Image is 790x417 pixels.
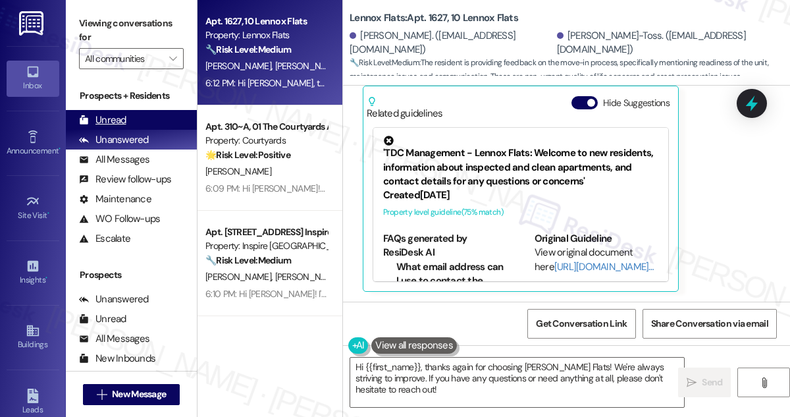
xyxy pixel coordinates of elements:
[275,60,362,72] span: [PERSON_NAME]-Toss
[205,134,327,148] div: Property: Courtyards
[535,246,658,274] div: View original document here
[79,173,171,186] div: Review follow-ups
[205,28,327,42] div: Property: Lennox Flats
[535,232,612,245] b: Original Guideline
[205,43,291,55] strong: 🔧 Risk Level: Medium
[66,268,197,282] div: Prospects
[536,317,627,331] span: Get Conversation Link
[79,13,184,48] label: Viewing conversations for
[45,273,47,283] span: •
[275,271,341,283] span: [PERSON_NAME]
[79,312,126,326] div: Unread
[79,292,149,306] div: Unanswered
[687,377,697,388] i: 
[383,188,658,202] div: Created [DATE]
[66,89,197,103] div: Prospects + Residents
[19,11,46,36] img: ResiDesk Logo
[205,254,291,266] strong: 🔧 Risk Level: Medium
[79,192,151,206] div: Maintenance
[169,53,176,64] i: 
[97,389,107,400] i: 
[79,332,149,346] div: All Messages
[759,377,769,388] i: 
[112,387,166,401] span: New Message
[350,11,518,25] b: Lennox Flats: Apt. 1627, 10 Lennox Flats
[350,56,790,84] span: : The resident is providing feedback on the move-in process, specifically mentioning readiness of...
[79,133,149,147] div: Unanswered
[651,317,768,331] span: Share Conversation via email
[557,29,780,57] div: [PERSON_NAME]-Toss. ([EMAIL_ADDRESS][DOMAIN_NAME])
[350,29,554,57] div: [PERSON_NAME]. ([EMAIL_ADDRESS][DOMAIN_NAME])
[79,232,130,246] div: Escalate
[79,153,149,167] div: All Messages
[383,136,658,188] div: 'TDC Management - Lennox Flats: Welcome to new residents, information about inspected and clean a...
[367,96,443,121] div: Related guidelines
[383,206,658,219] div: Property level guideline ( 75 % match)
[678,368,731,397] button: Send
[7,320,59,355] a: Buildings
[702,375,722,389] span: Send
[205,14,327,28] div: Apt. 1627, 10 Lennox Flats
[554,260,654,273] a: [URL][DOMAIN_NAME]…
[205,149,290,161] strong: 🌟 Risk Level: Positive
[205,120,327,134] div: Apt. 310~A, 01 The Courtyards Apartments
[85,48,163,69] input: All communities
[205,239,327,253] div: Property: Inspire [GEOGRAPHIC_DATA]
[7,255,59,291] a: Insights •
[83,384,180,405] button: New Message
[643,309,777,339] button: Share Conversation via email
[396,260,507,302] li: What email address can I use to contact the Lennox Flats team?
[383,232,467,259] b: FAQs generated by ResiDesk AI
[205,60,275,72] span: [PERSON_NAME]
[205,271,275,283] span: [PERSON_NAME]
[205,225,327,239] div: Apt. [STREET_ADDRESS] Inspire Homes [GEOGRAPHIC_DATA]
[205,165,271,177] span: [PERSON_NAME]
[47,209,49,218] span: •
[350,358,684,407] textarea: Hi {{first_name}}, thanks again for choosing [PERSON_NAME] Flats! We're always striving to improv...
[79,352,155,366] div: New Inbounds
[350,57,419,68] strong: 🔧 Risk Level: Medium
[7,190,59,226] a: Site Visit •
[79,113,126,127] div: Unread
[603,96,670,110] label: Hide Suggestions
[79,212,160,226] div: WO Follow-ups
[59,144,61,153] span: •
[7,61,59,96] a: Inbox
[527,309,635,339] button: Get Conversation Link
